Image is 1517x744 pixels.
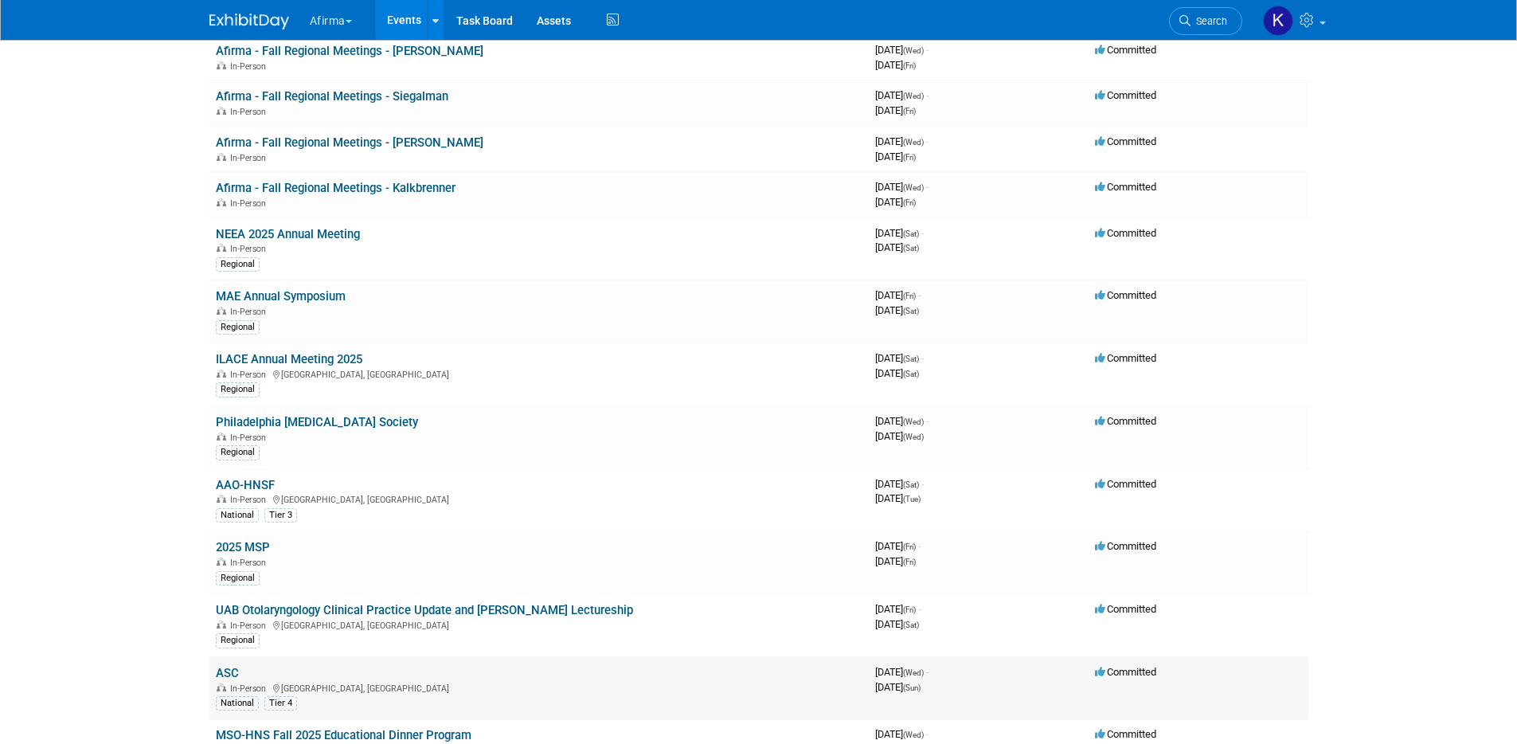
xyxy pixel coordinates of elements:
span: (Fri) [903,107,916,116]
img: In-Person Event [217,433,226,441]
a: UAB Otolaryngology Clinical Practice Update and [PERSON_NAME] Lectureship [216,603,633,617]
a: Afirma - Fall Regional Meetings - [PERSON_NAME] [216,135,483,150]
a: NEEA 2025 Annual Meeting [216,227,360,241]
span: In-Person [230,244,271,254]
img: In-Person Event [217,370,226,378]
span: In-Person [230,198,271,209]
span: Committed [1095,181,1156,193]
span: (Wed) [903,138,924,147]
a: Philadelphia [MEDICAL_DATA] Society [216,415,418,429]
span: - [926,135,929,147]
div: Regional [216,382,260,397]
span: - [918,603,921,615]
a: Afirma - Fall Regional Meetings - Kalkbrenner [216,181,455,195]
span: Committed [1095,289,1156,301]
span: - [926,44,929,56]
span: In-Person [230,61,271,72]
span: - [926,89,929,101]
span: In-Person [230,495,271,505]
span: (Fri) [903,61,916,70]
div: [GEOGRAPHIC_DATA], [GEOGRAPHIC_DATA] [216,367,862,380]
span: In-Person [230,370,271,380]
span: (Fri) [903,605,916,614]
a: Afirma - Fall Regional Meetings - [PERSON_NAME] [216,44,483,58]
img: In-Person Event [217,153,226,161]
span: Committed [1095,478,1156,490]
span: In-Person [230,433,271,443]
span: [DATE] [875,181,929,193]
span: - [926,728,929,740]
img: In-Person Event [217,683,226,691]
span: [DATE] [875,540,921,552]
img: In-Person Event [217,558,226,566]
span: [DATE] [875,304,919,316]
span: [DATE] [875,89,929,101]
span: [DATE] [875,59,916,71]
span: Committed [1095,227,1156,239]
span: (Fri) [903,153,916,162]
a: MSO-HNS Fall 2025 Educational Dinner Program [216,728,471,742]
span: [DATE] [875,135,929,147]
span: [DATE] [875,603,921,615]
span: [DATE] [875,555,916,567]
span: (Sat) [903,621,919,629]
span: Committed [1095,352,1156,364]
span: - [926,666,929,678]
div: National [216,508,259,523]
div: [GEOGRAPHIC_DATA], [GEOGRAPHIC_DATA] [216,492,862,505]
span: [DATE] [875,104,916,116]
span: (Fri) [903,292,916,300]
div: Regional [216,320,260,335]
span: (Sat) [903,354,919,363]
img: Keirsten Davis [1263,6,1293,36]
span: Committed [1095,89,1156,101]
span: (Wed) [903,183,924,192]
span: - [926,181,929,193]
span: (Sat) [903,244,919,253]
span: (Sat) [903,229,919,238]
div: Regional [216,257,260,272]
img: ExhibitDay [209,14,289,29]
img: In-Person Event [217,107,226,115]
img: In-Person Event [217,495,226,503]
div: National [216,696,259,711]
div: Regional [216,445,260,460]
img: In-Person Event [217,244,226,252]
span: [DATE] [875,367,919,379]
span: Committed [1095,415,1156,427]
span: In-Person [230,307,271,317]
a: Search [1169,7,1242,35]
a: AAO-HNSF [216,478,275,492]
img: In-Person Event [217,621,226,628]
span: (Wed) [903,433,924,441]
span: (Wed) [903,92,924,100]
span: [DATE] [875,492,921,504]
span: - [921,227,924,239]
span: (Sun) [903,683,921,692]
span: - [926,415,929,427]
span: - [918,540,921,552]
img: In-Person Event [217,307,226,315]
img: In-Person Event [217,198,226,206]
span: In-Person [230,153,271,163]
span: Committed [1095,666,1156,678]
a: ILACE Annual Meeting 2025 [216,352,362,366]
span: [DATE] [875,196,916,208]
span: Committed [1095,728,1156,740]
span: Committed [1095,135,1156,147]
span: In-Person [230,621,271,631]
span: Committed [1095,44,1156,56]
span: Search [1191,15,1227,27]
span: Committed [1095,603,1156,615]
span: (Sat) [903,370,919,378]
span: [DATE] [875,618,919,630]
span: (Tue) [903,495,921,503]
span: [DATE] [875,430,924,442]
a: ASC [216,666,239,680]
span: [DATE] [875,728,929,740]
span: [DATE] [875,352,924,364]
span: [DATE] [875,151,916,163]
div: Regional [216,633,260,648]
span: [DATE] [875,415,929,427]
span: - [921,478,924,490]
